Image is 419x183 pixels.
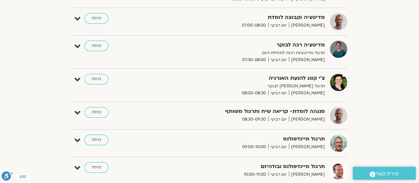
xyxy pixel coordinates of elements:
[268,171,289,178] span: יום רביעי
[239,22,268,29] span: 07:00-08:00
[240,56,268,63] span: 07:30-08:00
[163,135,325,143] strong: תרגול מיינדפולנס
[375,169,399,178] span: יצירת קשר
[353,167,416,180] a: יצירת קשר
[268,90,289,97] span: יום רביעי
[163,162,325,171] strong: תרגול מיינדפולנס ובודהיזם
[84,135,108,145] a: כניסה
[289,22,325,29] span: [PERSON_NAME]
[84,107,108,118] a: כניסה
[163,83,325,90] p: תרגול [PERSON_NAME] לבוקר
[163,49,325,56] p: תרגול מדיטציות רכות לתחילת היום
[84,74,108,84] a: כניסה
[289,90,325,97] span: [PERSON_NAME]
[289,143,325,150] span: [PERSON_NAME]
[163,13,325,22] strong: מדיטציה וקבוצה לומדת
[240,116,268,123] span: 08:30-09:30
[239,90,268,97] span: 08:00-08:30
[84,41,108,51] a: כניסה
[241,171,268,178] span: 10:00-11:00
[163,74,325,83] strong: צ'י קונג להנעת האנרגיה
[268,56,289,63] span: יום רביעי
[268,143,289,150] span: יום רביעי
[163,107,325,116] strong: סנגהה לומדת- קריאה שיח ותרגול משותף
[240,143,268,150] span: 09:00-10:00
[84,162,108,173] a: כניסה
[289,56,325,63] span: [PERSON_NAME]
[289,116,325,123] span: [PERSON_NAME]
[268,116,289,123] span: יום רביעי
[163,41,325,49] strong: מדיטציה רכה לבוקר
[268,22,289,29] span: יום רביעי
[289,171,325,178] span: [PERSON_NAME]
[84,13,108,24] a: כניסה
